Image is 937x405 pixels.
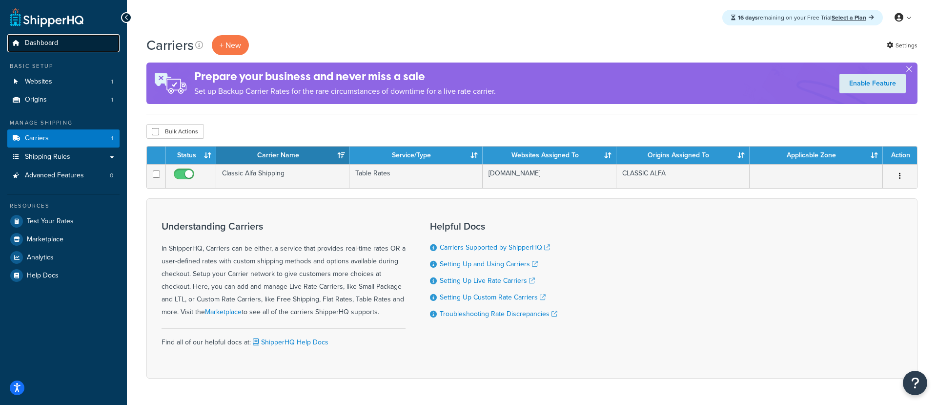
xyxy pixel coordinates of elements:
[7,148,120,166] a: Shipping Rules
[7,202,120,210] div: Resources
[216,164,349,188] td: Classic Alfa Shipping
[738,13,758,22] strong: 16 days
[616,164,750,188] td: CLASSIC ALFA
[430,221,557,232] h3: Helpful Docs
[7,73,120,91] li: Websites
[27,272,59,280] span: Help Docs
[27,254,54,262] span: Analytics
[162,221,406,232] h3: Understanding Carriers
[162,221,406,319] div: In ShipperHQ, Carriers can be either, a service that provides real-time rates OR a user-defined r...
[27,217,74,226] span: Test Your Rates
[10,7,83,27] a: ShipperHQ Home
[7,119,120,127] div: Manage Shipping
[194,68,496,85] h4: Prepare your business and never miss a sale
[440,309,557,319] a: Troubleshooting Rate Discrepancies
[483,147,616,164] th: Websites Assigned To: activate to sort column ascending
[212,35,249,55] button: + New
[7,129,120,148] a: Carriers 1
[146,63,194,104] img: ad-rules-rateshop-fe6ec290ccb7230408bd80ed9643f0289d75e0ffd9eb532fc0e269fcd187b520.png
[7,249,120,266] a: Analytics
[839,74,906,93] a: Enable Feature
[440,292,546,302] a: Setting Up Custom Rate Carriers
[887,39,917,52] a: Settings
[483,164,616,188] td: [DOMAIN_NAME]
[111,134,113,143] span: 1
[162,328,406,349] div: Find all of our helpful docs at:
[25,78,52,86] span: Websites
[216,147,349,164] th: Carrier Name: activate to sort column ascending
[440,259,538,269] a: Setting Up and Using Carriers
[110,171,113,180] span: 0
[832,13,874,22] a: Select a Plan
[25,96,47,104] span: Origins
[349,164,483,188] td: Table Rates
[7,91,120,109] li: Origins
[251,337,328,347] a: ShipperHQ Help Docs
[7,73,120,91] a: Websites 1
[25,171,84,180] span: Advanced Features
[883,147,917,164] th: Action
[349,147,483,164] th: Service/Type: activate to sort column ascending
[7,129,120,148] li: Carriers
[7,267,120,284] a: Help Docs
[7,34,120,52] a: Dashboard
[7,231,120,248] a: Marketplace
[7,167,120,185] a: Advanced Features 0
[440,276,535,286] a: Setting Up Live Rate Carriers
[25,134,49,143] span: Carriers
[903,371,927,395] button: Open Resource Center
[25,39,58,47] span: Dashboard
[166,147,216,164] th: Status: activate to sort column ascending
[25,153,70,161] span: Shipping Rules
[146,124,204,139] button: Bulk Actions
[146,36,194,55] h1: Carriers
[111,78,113,86] span: 1
[7,91,120,109] a: Origins 1
[722,10,883,25] div: remaining on your Free Trial
[7,213,120,230] a: Test Your Rates
[7,167,120,185] li: Advanced Features
[194,85,496,98] p: Set up Backup Carrier Rates for the rare circumstances of downtime for a live rate carrier.
[440,242,550,253] a: Carriers Supported by ShipperHQ
[27,235,63,244] span: Marketplace
[616,147,750,164] th: Origins Assigned To: activate to sort column ascending
[205,307,242,317] a: Marketplace
[7,62,120,70] div: Basic Setup
[750,147,883,164] th: Applicable Zone: activate to sort column ascending
[111,96,113,104] span: 1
